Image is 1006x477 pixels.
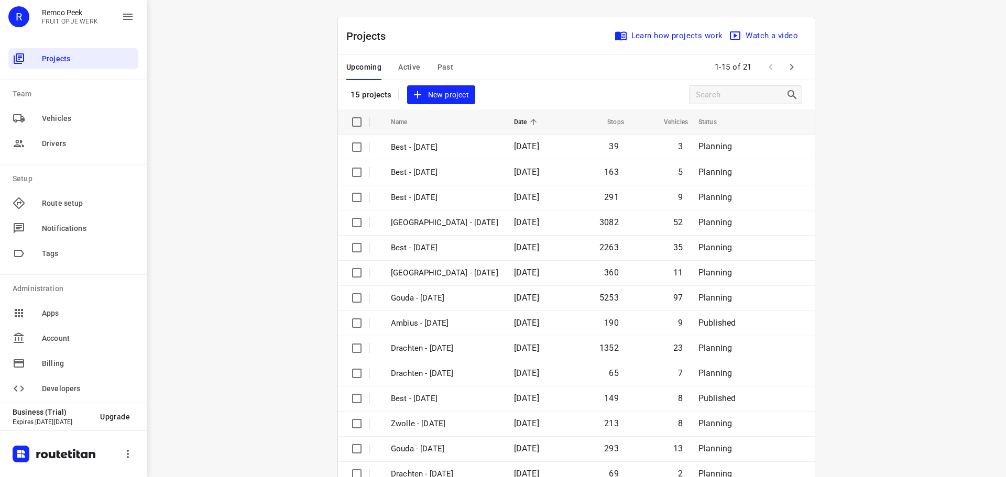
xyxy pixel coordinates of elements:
div: R [8,6,29,27]
p: Gouda - Monday [391,292,498,304]
p: Ambius - Monday [391,317,498,329]
span: 1352 [599,343,619,353]
span: Upgrade [100,413,130,421]
p: Antwerpen - Monday [391,267,498,279]
div: Projects [8,48,138,69]
div: Search [786,88,802,101]
span: Planning [698,443,732,453]
span: Stops [594,116,624,128]
span: Tags [42,248,134,259]
p: Business (Trial) [13,408,92,416]
span: 35 [673,242,683,252]
p: Best - Tuesday [391,192,498,204]
span: 163 [604,167,619,177]
span: 9 [678,192,683,202]
p: Administration [13,283,138,294]
span: Published [698,393,736,403]
span: [DATE] [514,318,539,328]
div: Tags [8,243,138,264]
p: Setup [13,173,138,184]
span: [DATE] [514,393,539,403]
p: Team [13,88,138,99]
span: 293 [604,443,619,453]
div: Vehicles [8,108,138,129]
span: [DATE] [514,217,539,227]
span: 190 [604,318,619,328]
span: 97 [673,293,683,303]
span: 7 [678,368,683,378]
span: Planning [698,418,732,428]
span: [DATE] [514,418,539,428]
span: Planning [698,343,732,353]
p: Drachten - Friday [391,368,498,380]
span: Past [438,61,454,74]
span: Planning [698,268,732,278]
div: Drivers [8,133,138,154]
span: 13 [673,443,683,453]
span: Previous Page [760,57,781,77]
p: Expires [DATE][DATE] [13,418,92,426]
span: Developers [42,383,134,394]
p: Best - Thursday [391,167,498,179]
span: 11 [673,268,683,278]
span: 52 [673,217,683,227]
span: Billing [42,358,134,369]
span: 8 [678,418,683,428]
div: Account [8,328,138,349]
span: [DATE] [514,293,539,303]
div: Route setup [8,193,138,214]
span: [DATE] [514,141,539,151]
span: 5253 [599,293,619,303]
span: New project [413,88,469,102]
span: 5 [678,167,683,177]
p: FRUIT OP JE WERK [42,18,98,25]
span: Vehicles [650,116,688,128]
span: Planning [698,217,732,227]
button: Upgrade [92,407,138,426]
span: 213 [604,418,619,428]
span: 9 [678,318,683,328]
span: 360 [604,268,619,278]
span: Planning [698,242,732,252]
span: [DATE] [514,192,539,202]
span: 3082 [599,217,619,227]
span: Notifications [42,223,134,234]
span: 149 [604,393,619,403]
span: Planning [698,192,732,202]
span: [DATE] [514,242,539,252]
div: Apps [8,303,138,324]
span: [DATE] [514,343,539,353]
span: [DATE] [514,167,539,177]
p: Best - Monday [391,242,498,254]
span: 39 [609,141,618,151]
span: 8 [678,393,683,403]
span: 1-15 of 21 [710,56,756,79]
span: Name [391,116,421,128]
p: Best - Friday [391,141,498,153]
span: 291 [604,192,619,202]
button: New project [407,85,475,105]
p: Zwolle - Friday [391,418,498,430]
p: Best - Friday [391,393,498,405]
span: Planning [698,368,732,378]
p: Gouda - Friday [391,443,498,455]
p: Remco Peek [42,8,98,17]
p: Zwolle - Monday [391,217,498,229]
span: Apps [42,308,134,319]
span: [DATE] [514,443,539,453]
span: 65 [609,368,618,378]
span: 23 [673,343,683,353]
span: Account [42,333,134,344]
p: Drachten - Monday [391,342,498,354]
span: Published [698,318,736,328]
p: Projects [346,28,395,44]
span: Vehicles [42,113,134,124]
span: Active [398,61,420,74]
span: Projects [42,53,134,64]
input: Search projects [696,87,786,103]
span: Planning [698,141,732,151]
div: Billing [8,353,138,374]
span: 2263 [599,242,619,252]
div: Notifications [8,218,138,239]
p: 15 projects [351,90,392,99]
